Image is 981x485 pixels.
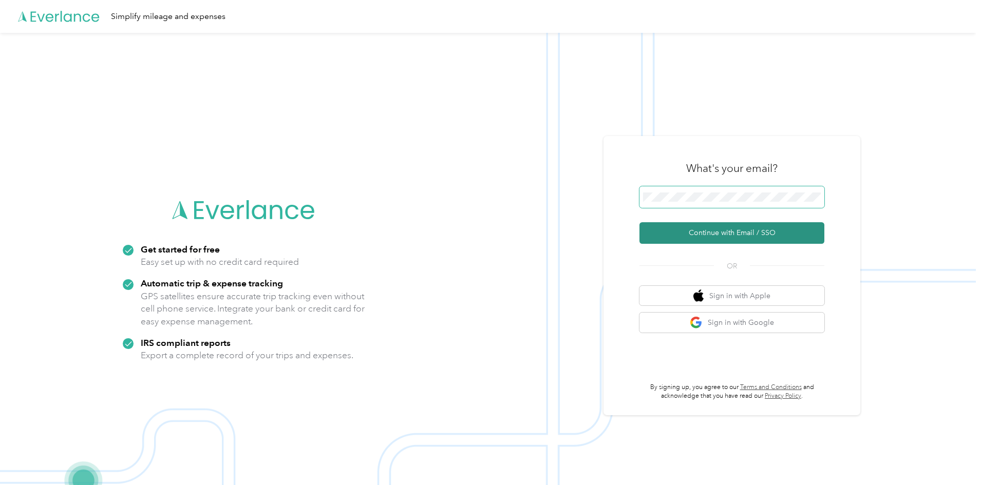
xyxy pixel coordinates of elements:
[714,261,750,271] span: OR
[686,161,778,176] h3: What's your email?
[141,349,353,362] p: Export a complete record of your trips and expenses.
[111,10,225,23] div: Simplify mileage and expenses
[639,286,824,306] button: apple logoSign in with Apple
[765,392,801,400] a: Privacy Policy
[141,244,220,255] strong: Get started for free
[639,313,824,333] button: google logoSign in with Google
[639,222,824,244] button: Continue with Email / SSO
[639,383,824,401] p: By signing up, you agree to our and acknowledge that you have read our .
[141,290,365,328] p: GPS satellites ensure accurate trip tracking even without cell phone service. Integrate your bank...
[690,316,703,329] img: google logo
[141,278,283,288] strong: Automatic trip & expense tracking
[141,337,231,348] strong: IRS compliant reports
[141,256,299,268] p: Easy set up with no credit card required
[740,383,802,391] a: Terms and Conditions
[693,289,704,302] img: apple logo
